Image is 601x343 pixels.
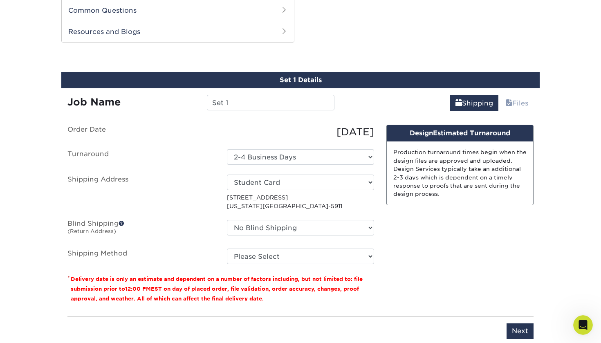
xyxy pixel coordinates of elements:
[507,323,534,339] input: Next
[69,10,102,18] p: Back [DATE]
[23,4,36,18] img: Profile image for Avery
[138,265,152,278] button: Send a message…
[227,193,374,210] p: [STREET_ADDRESS] [US_STATE][GEOGRAPHIC_DATA]-5911
[410,129,433,137] span: Design
[144,3,158,18] div: Close
[506,99,512,107] span: files
[62,21,294,42] h2: Resources and Blogs
[573,315,593,335] iframe: Intercom live chat
[61,175,221,210] label: Shipping Address
[67,228,116,234] small: (Return Address)
[67,96,121,108] strong: Job Name
[35,4,48,18] img: Profile image for Erica
[61,72,540,88] div: Set 1 Details
[387,125,533,141] div: Estimated Turnaround
[455,99,462,107] span: shipping
[61,125,221,139] label: Order Date
[61,220,221,239] label: Blind Shipping
[450,95,498,111] a: Shipping
[125,268,131,274] button: Emoji picker
[393,148,527,198] p: Production turnaround times begin when the design files are approved and uploaded. Design Service...
[128,3,144,19] button: Home
[221,125,380,139] div: [DATE]
[71,276,363,302] small: Delivery date is only an estimate and dependent on a number of factors including, but not limited...
[500,95,534,111] a: Files
[5,3,21,19] button: go back
[61,249,221,264] label: Shipping Method
[63,4,97,10] h1: Primoprint
[9,244,155,258] textarea: Message…
[46,4,59,18] img: Profile image for JenM
[61,149,221,165] label: Turnaround
[207,95,334,110] input: Enter a job name
[13,223,150,244] input: Your email
[125,286,151,292] span: 12:00 PM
